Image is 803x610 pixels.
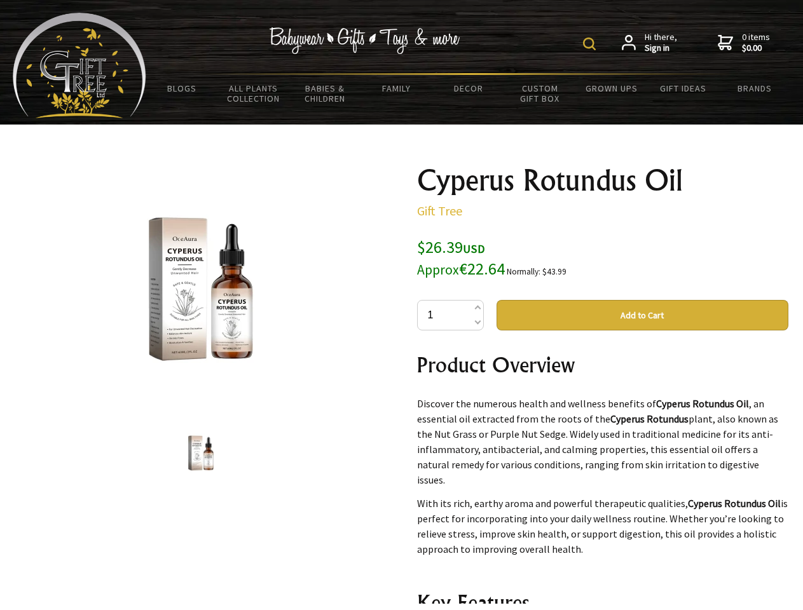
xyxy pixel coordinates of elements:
[688,497,781,510] strong: Cyperus Rotundus Oil
[417,203,462,219] a: Gift Tree
[742,43,770,54] strong: $0.00
[622,32,677,54] a: Hi there,Sign in
[610,412,689,425] strong: Cyperus Rotundus
[417,261,459,278] small: Approx
[647,75,719,102] a: Gift Ideas
[497,300,788,330] button: Add to Cart
[270,27,460,54] img: Babywear - Gifts - Toys & more
[645,43,677,54] strong: Sign in
[504,75,576,112] a: Custom Gift Box
[645,32,677,54] span: Hi there,
[417,349,788,380] h2: Product Overview
[417,236,505,279] span: $26.39 €22.64
[289,75,361,112] a: Babies & Children
[146,75,218,102] a: BLOGS
[417,496,788,557] p: With its rich, earthy aroma and powerful therapeutic qualities, is perfect for incorporating into...
[575,75,647,102] a: Grown Ups
[742,31,770,54] span: 0 items
[656,397,749,410] strong: Cyperus Rotundus Oil
[719,75,791,102] a: Brands
[417,396,788,487] p: Discover the numerous health and wellness benefits of , an essential oil extracted from the roots...
[102,190,300,388] img: Cyperus Rotundus Oil
[583,37,596,50] img: product search
[177,429,225,477] img: Cyperus Rotundus Oil
[361,75,433,102] a: Family
[417,165,788,196] h1: Cyperus Rotundus Oil
[13,13,146,118] img: Babyware - Gifts - Toys and more...
[507,266,566,277] small: Normally: $43.99
[718,32,770,54] a: 0 items$0.00
[432,75,504,102] a: Decor
[463,241,485,256] span: USD
[218,75,290,112] a: All Plants Collection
